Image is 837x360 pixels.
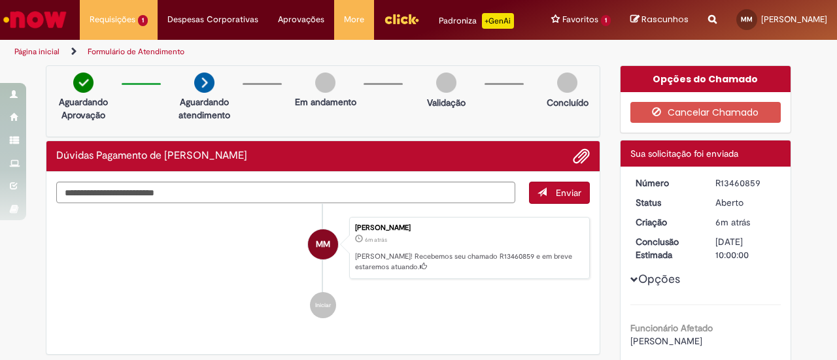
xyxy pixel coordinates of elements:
[365,236,387,244] time: 29/08/2025 08:51:56
[1,7,69,33] img: ServiceNow
[384,9,419,29] img: click_logo_yellow_360x200.png
[355,224,583,232] div: [PERSON_NAME]
[601,15,611,26] span: 1
[14,46,60,57] a: Página inicial
[344,13,364,26] span: More
[547,96,589,109] p: Concluído
[630,322,713,334] b: Funcionário Afetado
[630,148,738,159] span: Sua solicitação foi enviada
[56,182,515,203] textarea: Digite sua mensagem aqui...
[10,40,548,64] ul: Trilhas de página
[194,73,214,93] img: arrow-next.png
[715,176,776,189] div: R13460859
[56,204,590,332] ul: Histórico de tíquete
[56,217,590,280] li: Mariana Aragao De Medeiros
[56,150,247,162] h2: Dúvidas Pagamento de Salário Histórico de tíquete
[556,187,581,199] span: Enviar
[482,13,514,29] p: +GenAi
[715,216,750,228] time: 29/08/2025 08:51:56
[278,13,324,26] span: Aprovações
[641,13,689,25] span: Rascunhos
[573,148,590,165] button: Adicionar anexos
[715,235,776,261] div: [DATE] 10:00:00
[621,66,791,92] div: Opções do Chamado
[557,73,577,93] img: img-circle-grey.png
[761,14,827,25] span: [PERSON_NAME]
[741,15,753,24] span: MM
[138,15,148,26] span: 1
[626,196,706,209] dt: Status
[562,13,598,26] span: Favoritos
[355,252,583,272] p: [PERSON_NAME]! Recebemos seu chamado R13460859 e em breve estaremos atuando.
[90,13,135,26] span: Requisições
[630,335,702,347] span: [PERSON_NAME]
[315,73,335,93] img: img-circle-grey.png
[52,95,115,122] p: Aguardando Aprovação
[308,229,338,259] div: Mariana Aragao De Medeiros
[167,13,258,26] span: Despesas Corporativas
[295,95,356,108] p: Em andamento
[529,182,590,204] button: Enviar
[715,216,776,229] div: 29/08/2025 08:51:56
[626,235,706,261] dt: Conclusão Estimada
[626,176,706,189] dt: Número
[630,102,781,123] button: Cancelar Chamado
[365,236,387,244] span: 6m atrás
[715,216,750,228] span: 6m atrás
[715,196,776,209] div: Aberto
[439,13,514,29] div: Padroniza
[630,14,689,26] a: Rascunhos
[626,216,706,229] dt: Criação
[316,229,330,260] span: MM
[173,95,236,122] p: Aguardando atendimento
[73,73,94,93] img: check-circle-green.png
[88,46,184,57] a: Formulário de Atendimento
[427,96,466,109] p: Validação
[436,73,456,93] img: img-circle-grey.png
